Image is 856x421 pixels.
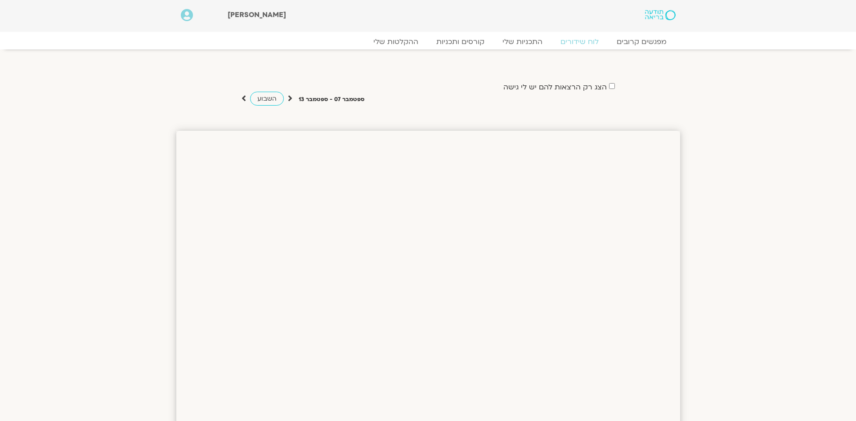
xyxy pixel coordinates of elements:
a: לוח שידורים [551,37,608,46]
p: ספטמבר 07 - ספטמבר 13 [299,95,364,104]
a: ההקלטות שלי [364,37,427,46]
span: השבוע [257,94,277,103]
span: [PERSON_NAME] [228,10,286,20]
a: השבוע [250,92,284,106]
a: מפגשים קרובים [608,37,676,46]
a: התכניות שלי [493,37,551,46]
label: הצג רק הרצאות להם יש לי גישה [503,83,607,91]
nav: Menu [181,37,676,46]
a: קורסים ותכניות [427,37,493,46]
